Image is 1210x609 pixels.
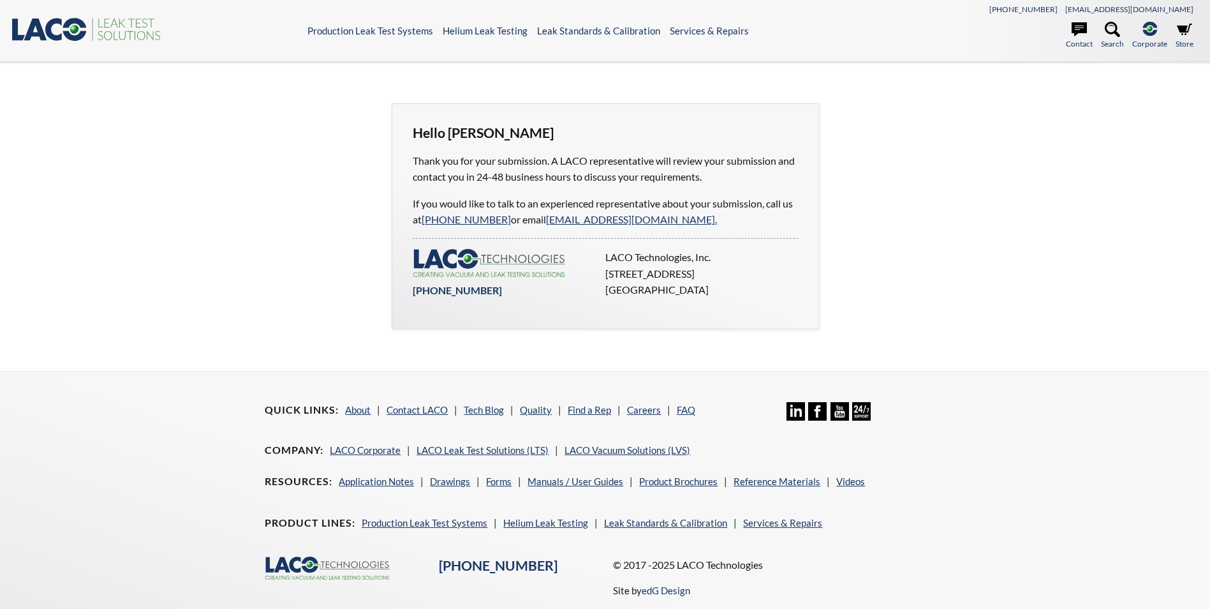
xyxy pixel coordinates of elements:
a: Application Notes [339,476,414,487]
img: LACO-technologies-logo-332f5733453eebdf26714ea7d5b5907d645232d7be7781e896b464cb214de0d9.svg [413,249,566,277]
a: Contact LACO [387,404,448,416]
a: Tech Blog [464,404,504,416]
p: Thank you for your submission. A LACO representative will review your submission and contact you ... [413,153,798,185]
a: Services & Repairs [670,25,749,36]
a: Helium Leak Testing [443,25,528,36]
p: © 2017 -2025 LACO Technologies [613,557,945,573]
a: [PHONE_NUMBER] [989,4,1058,14]
a: [PHONE_NUMBER] [422,213,511,225]
a: About [345,404,371,416]
p: If you would like to talk to an experienced representative about your submission, call us at or e... [413,195,798,228]
h3: Hello [PERSON_NAME] [413,124,798,142]
a: Quality [520,404,552,416]
a: Helium Leak Testing [503,517,588,529]
a: Leak Standards & Calibration [604,517,727,529]
a: Contact [1066,22,1093,50]
a: Production Leak Test Systems [362,517,487,529]
a: FAQ [677,404,695,416]
a: [EMAIL_ADDRESS][DOMAIN_NAME]. [546,213,717,225]
h4: Resources [265,475,332,488]
a: Careers [627,404,661,416]
p: LACO Technologies, Inc. [STREET_ADDRESS] [GEOGRAPHIC_DATA] [605,249,790,298]
a: Store [1176,22,1193,50]
a: Search [1101,22,1124,50]
img: 24/7 Support Icon [852,402,871,421]
a: 24/7 Support [852,411,871,423]
p: Site by [613,583,690,598]
h4: Quick Links [265,403,339,417]
a: edG Design [642,585,690,596]
a: Reference Materials [734,476,820,487]
a: Forms [486,476,512,487]
span: Corporate [1132,38,1167,50]
a: Services & Repairs [743,517,822,529]
a: [PHONE_NUMBER] [413,284,502,296]
a: Product Brochures [639,476,718,487]
a: [PHONE_NUMBER] [439,557,557,574]
a: Leak Standards & Calibration [537,25,660,36]
h4: Company [265,444,323,457]
a: Find a Rep [568,404,611,416]
a: LACO Vacuum Solutions (LVS) [564,444,690,456]
a: LACO Corporate [330,444,401,456]
a: LACO Leak Test Solutions (LTS) [417,444,549,456]
h4: Product Lines [265,516,355,530]
a: Drawings [430,476,470,487]
a: Videos [836,476,865,487]
a: Manuals / User Guides [528,476,623,487]
a: Production Leak Test Systems [307,25,433,36]
a: [EMAIL_ADDRESS][DOMAIN_NAME] [1065,4,1193,14]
